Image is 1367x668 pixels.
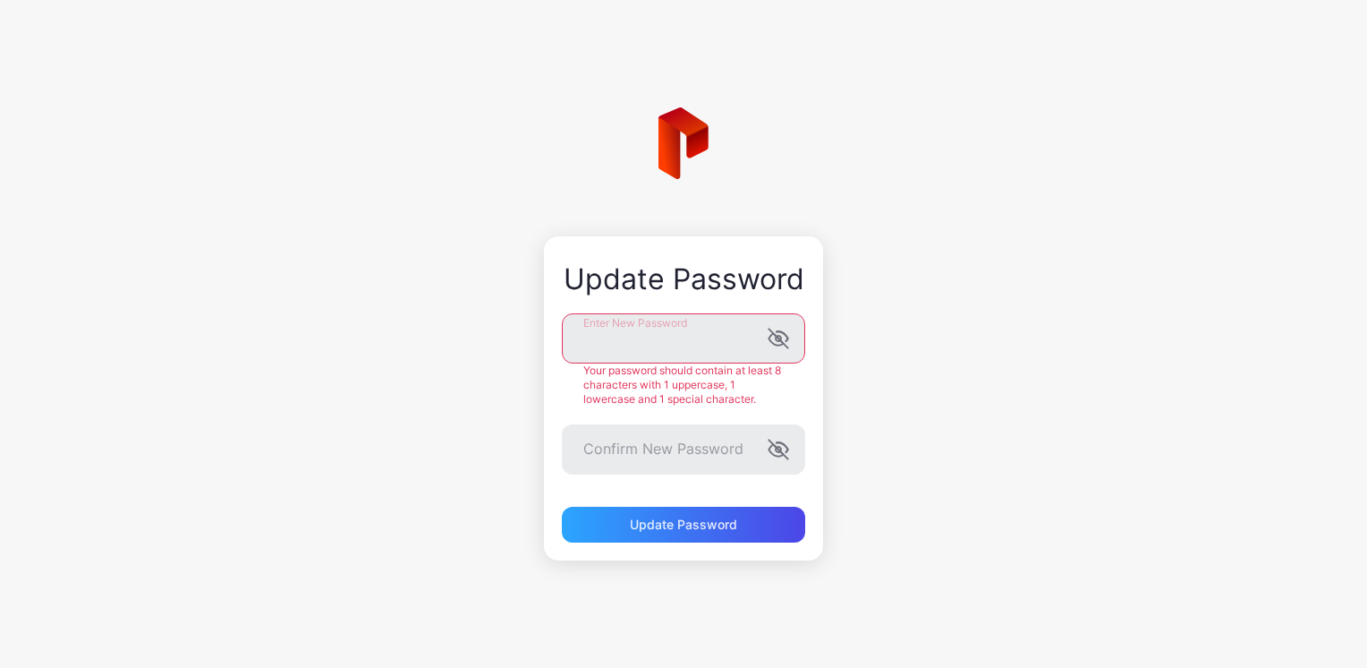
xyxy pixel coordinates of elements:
[630,518,737,532] div: Update Password
[768,328,789,349] button: Enter New Password
[562,364,805,407] div: Your password should contain at least 8 characters with 1 uppercase, 1 lowercase and 1 special ch...
[562,507,805,543] button: Update Password
[562,424,805,475] input: Confirm New Password
[562,313,805,364] input: Enter New Password
[562,263,805,295] div: Update Password
[768,439,789,460] button: Confirm New Password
